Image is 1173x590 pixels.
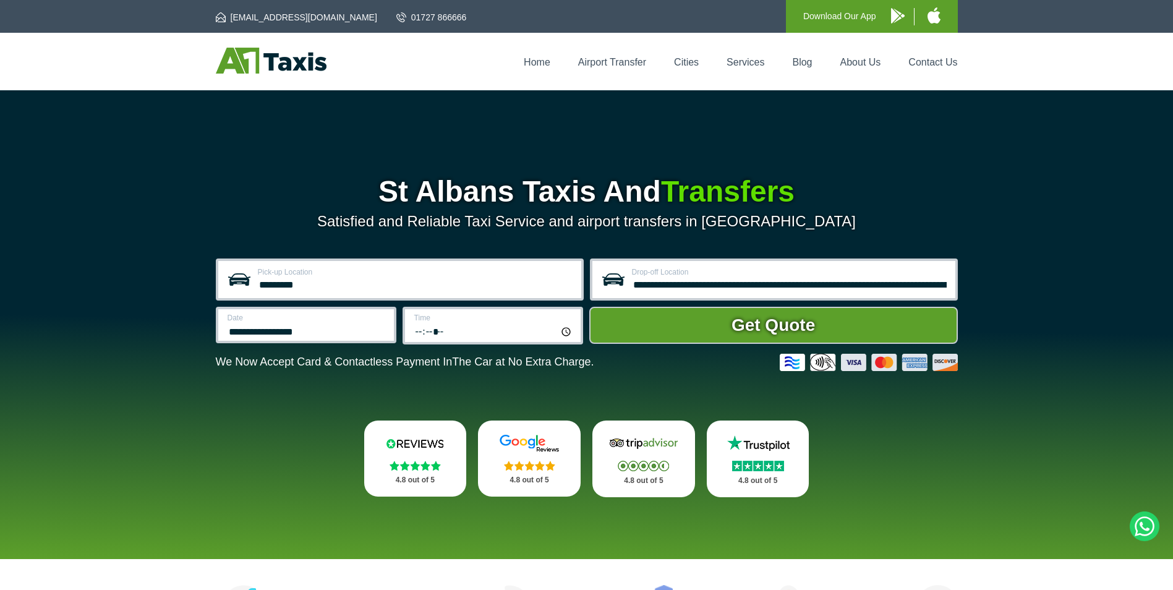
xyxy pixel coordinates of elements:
[592,421,695,497] a: Tripadvisor Stars 4.8 out of 5
[792,57,812,67] a: Blog
[414,314,573,322] label: Time
[632,268,948,276] label: Drop-off Location
[618,461,669,471] img: Stars
[661,175,795,208] span: Transfers
[732,461,784,471] img: Stars
[707,421,809,497] a: Trustpilot Stars 4.8 out of 5
[216,11,377,24] a: [EMAIL_ADDRESS][DOMAIN_NAME]
[928,7,941,24] img: A1 Taxis iPhone App
[492,434,566,453] img: Google
[721,434,795,453] img: Trustpilot
[589,307,958,344] button: Get Quote
[216,177,958,207] h1: St Albans Taxis And
[390,461,441,471] img: Stars
[578,57,646,67] a: Airport Transfer
[908,57,957,67] a: Contact Us
[1004,563,1167,590] iframe: chat widget
[216,356,594,369] p: We Now Accept Card & Contactless Payment In
[396,11,467,24] a: 01727 866666
[228,314,386,322] label: Date
[607,434,681,453] img: Tripadvisor
[378,434,452,453] img: Reviews.io
[780,354,958,371] img: Credit And Debit Cards
[674,57,699,67] a: Cities
[720,473,796,489] p: 4.8 out of 5
[378,472,453,488] p: 4.8 out of 5
[364,421,467,497] a: Reviews.io Stars 4.8 out of 5
[452,356,594,368] span: The Car at No Extra Charge.
[606,473,681,489] p: 4.8 out of 5
[840,57,881,67] a: About Us
[891,8,905,24] img: A1 Taxis Android App
[216,213,958,230] p: Satisfied and Reliable Taxi Service and airport transfers in [GEOGRAPHIC_DATA]
[492,472,567,488] p: 4.8 out of 5
[727,57,764,67] a: Services
[478,421,581,497] a: Google Stars 4.8 out of 5
[216,48,326,74] img: A1 Taxis St Albans LTD
[803,9,876,24] p: Download Our App
[258,268,574,276] label: Pick-up Location
[504,461,555,471] img: Stars
[524,57,550,67] a: Home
